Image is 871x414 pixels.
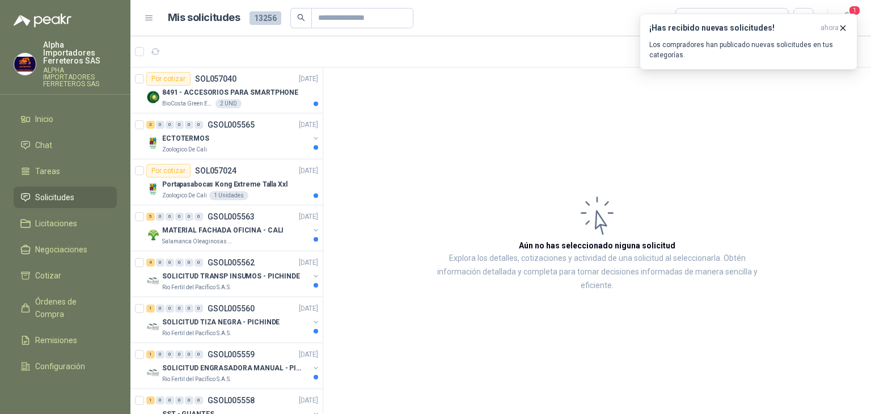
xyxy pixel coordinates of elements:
[146,182,160,196] img: Company Logo
[35,360,85,373] span: Configuración
[162,375,231,384] p: Rio Fertil del Pacífico S.A.S.
[146,136,160,150] img: Company Logo
[195,259,203,267] div: 0
[185,396,193,404] div: 0
[162,225,284,236] p: MATERIAL FACHADA OFICINA - CALI
[250,11,281,25] span: 13256
[162,329,231,338] p: Rio Fertil del Pacífico S.A.S.
[14,187,117,208] a: Solicitudes
[35,334,77,347] span: Remisiones
[14,160,117,182] a: Tareas
[146,259,155,267] div: 4
[166,213,174,221] div: 0
[162,237,234,246] p: Salamanca Oleaginosas SAS
[146,305,155,312] div: 1
[14,213,117,234] a: Licitaciones
[185,305,193,312] div: 0
[146,256,320,292] a: 4 0 0 0 0 0 GSOL005562[DATE] Company LogoSOLICITUD TRANSP INSUMOS - PICHINDERio Fertil del Pacífi...
[185,121,193,129] div: 0
[208,350,255,358] p: GSOL005559
[43,41,117,65] p: Alpha Importadores Ferreteros SAS
[195,121,203,129] div: 0
[162,283,231,292] p: Rio Fertil del Pacífico S.A.S.
[185,350,193,358] div: 0
[208,121,255,129] p: GSOL005565
[175,350,184,358] div: 0
[299,395,318,406] p: [DATE]
[166,350,174,358] div: 0
[195,396,203,404] div: 0
[130,159,323,205] a: Por cotizarSOL057024[DATE] Company LogoPortapasabocas Kong Extreme Talla XxlZoologico De Cali1 Un...
[162,179,287,190] p: Portapasabocas Kong Extreme Talla Xxl
[146,228,160,242] img: Company Logo
[299,120,318,130] p: [DATE]
[195,350,203,358] div: 0
[297,14,305,22] span: search
[35,165,60,178] span: Tareas
[162,363,303,374] p: SOLICITUD ENGRASADORA MANUAL - PICHINDE
[162,87,298,98] p: 8491 - ACCESORIOS PARA SMARTPHONE
[162,191,207,200] p: Zoologico De Cali
[166,121,174,129] div: 0
[195,75,236,83] p: SOL057040
[640,14,857,70] button: ¡Has recibido nuevas solicitudes!ahora Los compradores han publicado nuevas solicitudes en tus ca...
[649,40,848,60] p: Los compradores han publicado nuevas solicitudes en tus categorías.
[215,99,242,108] div: 2 UND
[43,67,117,87] p: ALPHA IMPORTADORES FERRETEROS SAS
[208,259,255,267] p: GSOL005562
[195,213,203,221] div: 0
[146,213,155,221] div: 5
[35,386,100,399] span: Manuales y ayuda
[35,113,53,125] span: Inicio
[146,90,160,104] img: Company Logo
[146,121,155,129] div: 3
[185,259,193,267] div: 0
[848,5,861,16] span: 1
[821,23,839,33] span: ahora
[519,239,675,252] h3: Aún no has seleccionado niguna solicitud
[130,67,323,113] a: Por cotizarSOL057040[DATE] Company Logo8491 - ACCESORIOS PARA SMARTPHONEBioCosta Green Energy S.A...
[14,53,36,75] img: Company Logo
[299,166,318,176] p: [DATE]
[146,396,155,404] div: 1
[14,239,117,260] a: Negociaciones
[175,305,184,312] div: 0
[166,305,174,312] div: 0
[146,302,320,338] a: 1 0 0 0 0 0 GSOL005560[DATE] Company LogoSOLICITUD TIZA NEGRA - PICHINDERio Fertil del Pacífico S...
[195,167,236,175] p: SOL057024
[35,217,77,230] span: Licitaciones
[146,118,320,154] a: 3 0 0 0 0 0 GSOL005565[DATE] Company LogoECTOTERMOSZoologico De Cali
[156,259,164,267] div: 0
[649,23,816,33] h3: ¡Has recibido nuevas solicitudes!
[175,213,184,221] div: 0
[146,210,320,246] a: 5 0 0 0 0 0 GSOL005563[DATE] Company LogoMATERIAL FACHADA OFICINA - CALISalamanca Oleaginosas SAS
[208,213,255,221] p: GSOL005563
[146,348,320,384] a: 1 0 0 0 0 0 GSOL005559[DATE] Company LogoSOLICITUD ENGRASADORA MANUAL - PICHINDERio Fertil del Pa...
[35,243,87,256] span: Negociaciones
[168,10,240,26] h1: Mis solicitudes
[299,257,318,268] p: [DATE]
[162,271,300,282] p: SOLICITUD TRANSP INSUMOS - PICHINDE
[208,396,255,404] p: GSOL005558
[208,305,255,312] p: GSOL005560
[162,99,213,108] p: BioCosta Green Energy S.A.S
[156,350,164,358] div: 0
[35,139,52,151] span: Chat
[299,349,318,360] p: [DATE]
[299,303,318,314] p: [DATE]
[166,396,174,404] div: 0
[14,382,117,403] a: Manuales y ayuda
[156,121,164,129] div: 0
[437,252,758,293] p: Explora los detalles, cotizaciones y actividad de una solicitud al seleccionarla. Obtén informaci...
[162,145,207,154] p: Zoologico De Cali
[146,350,155,358] div: 1
[35,295,106,320] span: Órdenes de Compra
[683,12,707,24] div: Todas
[35,269,61,282] span: Cotizar
[14,265,117,286] a: Cotizar
[156,213,164,221] div: 0
[175,259,184,267] div: 0
[146,320,160,333] img: Company Logo
[195,305,203,312] div: 0
[146,72,191,86] div: Por cotizar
